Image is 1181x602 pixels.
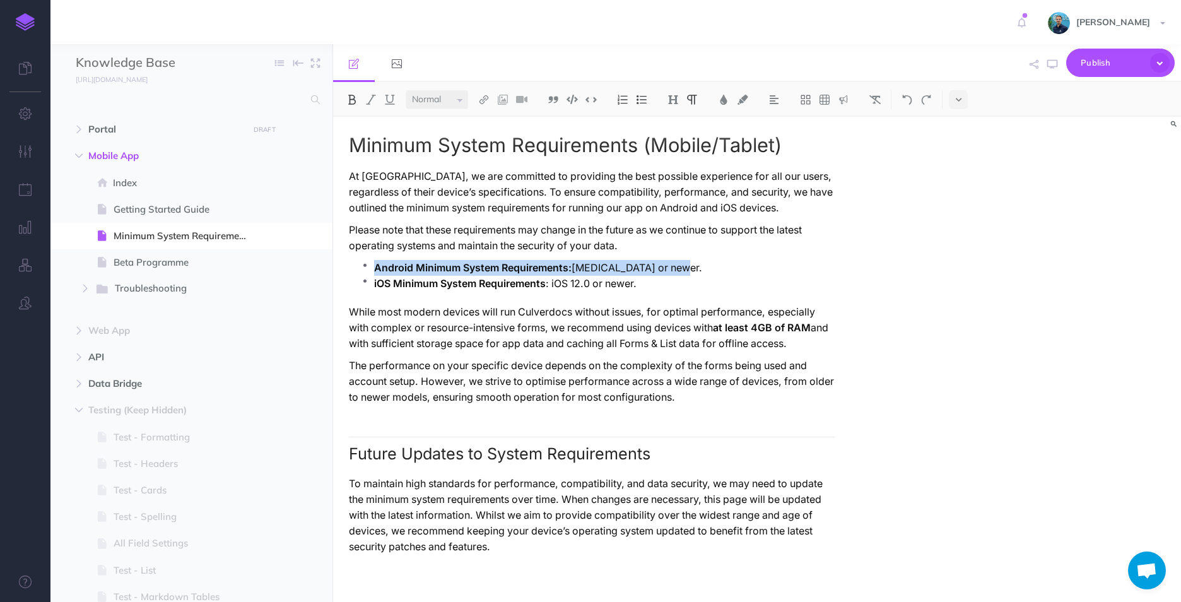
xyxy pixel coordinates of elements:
[548,95,559,105] img: Blockquote button
[374,276,835,292] p: : iOS 12.0 or newer.
[374,260,835,276] p: [MEDICAL_DATA] or newer.
[384,95,396,105] img: Underline button
[114,202,257,217] span: Getting Started Guide
[114,536,257,551] span: All Field Settings
[114,483,257,498] span: Test - Cards
[88,376,241,391] span: Data Bridge
[76,88,303,111] input: Search
[346,95,358,105] img: Bold button
[114,228,257,244] span: Minimum System Requirements
[869,95,881,105] img: Clear styles button
[113,175,257,191] span: Index
[713,322,748,334] strong: at least
[50,73,160,85] a: [URL][DOMAIN_NAME]
[567,95,578,104] img: Code block button
[349,134,835,156] h1: Minimum System Requirements (Mobile/Tablet)
[920,95,932,105] img: Redo
[585,95,597,104] img: Inline code button
[349,168,835,216] p: At [GEOGRAPHIC_DATA], we are committed to providing the best possible experience for all our user...
[636,95,647,105] img: Unordered list button
[254,126,276,134] small: DRAFT
[617,95,628,105] img: Ordered list button
[1048,12,1070,34] img: 7a05d0099e4b0ca8a59ceac40a1918d2.jpg
[349,437,835,463] h2: Future Updates to System Requirements
[114,255,257,270] span: Beta Programme
[114,456,257,471] span: Test - Headers
[374,278,546,290] strong: iOS Minimum System Requirements
[88,323,241,338] span: Web App
[115,281,238,297] span: Troubleshooting
[737,95,748,105] img: Text background color button
[349,304,835,351] p: While most modern devices will run Culverdocs without issues, for optimal performance, especially...
[718,95,729,105] img: Text color button
[114,509,257,524] span: Test - Spelling
[516,95,527,105] img: Add video button
[1128,552,1166,589] a: Open chat
[1081,53,1144,73] span: Publish
[374,262,572,274] strong: Android Minimum System Requirements:
[349,222,835,254] p: Please note that these requirements may change in the future as we continue to support the latest...
[88,403,241,418] span: Testing (Keep Hidden)
[1066,49,1175,77] button: Publish
[1070,16,1156,28] span: [PERSON_NAME]
[902,95,913,105] img: Undo
[16,13,35,31] img: logo-mark.svg
[88,350,241,365] span: API
[768,95,780,105] img: Alignment dropdown menu button
[114,563,257,578] span: Test - List
[88,122,241,137] span: Portal
[76,75,148,84] small: [URL][DOMAIN_NAME]
[751,322,811,334] strong: 4GB of RAM
[819,95,830,105] img: Create table button
[838,95,849,105] img: Callout dropdown menu button
[686,95,698,105] img: Paragraph button
[88,148,241,163] span: Mobile App
[349,358,835,405] p: The performance on your specific device depends on the complexity of the forms being used and acc...
[76,54,224,73] input: Documentation Name
[249,122,280,137] button: DRAFT
[667,95,679,105] img: Headings dropdown button
[497,95,508,105] img: Add image button
[114,430,257,445] span: Test - Formatting
[478,95,490,105] img: Link button
[349,476,835,555] p: To maintain high standards for performance, compatibility, and data security, we may need to upda...
[365,95,377,105] img: Italic button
